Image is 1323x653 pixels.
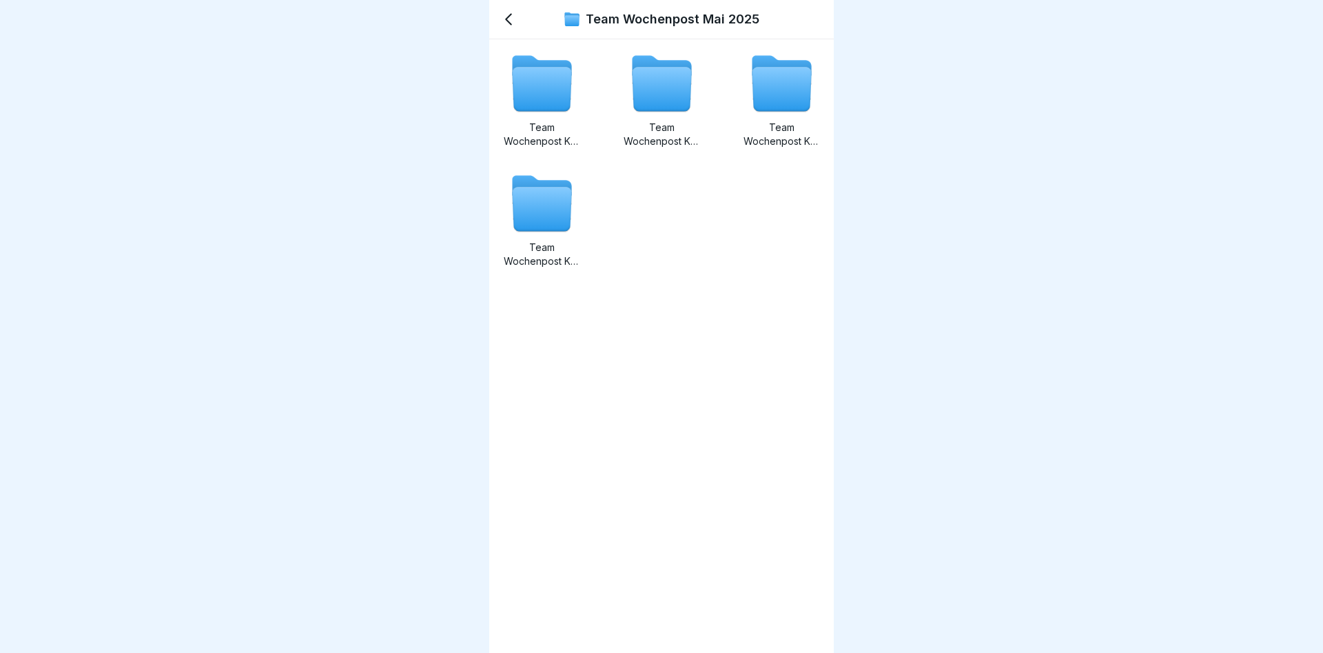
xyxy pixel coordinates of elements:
[500,170,583,268] a: Team Wochenpost KW 22
[500,241,583,268] p: Team Wochenpost KW 22
[620,121,703,148] p: Team Wochenpost KW 20
[620,50,703,148] a: Team Wochenpost KW 20
[740,121,823,148] p: Team Wochenpost KW 21
[500,121,583,148] p: Team Wochenpost KW 19
[586,12,759,27] p: Team Wochenpost Mai 2025
[740,50,823,148] a: Team Wochenpost KW 21
[500,50,583,148] a: Team Wochenpost KW 19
